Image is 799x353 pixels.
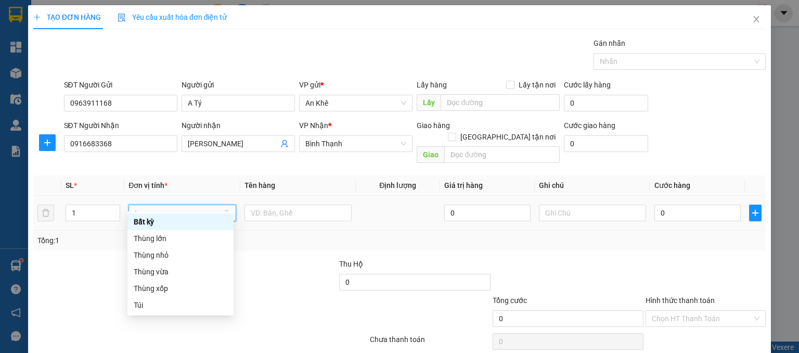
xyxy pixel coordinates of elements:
span: Gửi: [9,10,25,21]
span: VP Nhận [299,121,328,130]
input: Ghi Chú [539,205,646,221]
span: close [752,15,761,23]
div: An Khê [9,9,92,21]
div: Người nhận [182,120,295,131]
div: Thùng lớn [127,230,234,247]
img: icon [118,14,126,22]
span: Định lượng [379,181,416,190]
span: Lấy [417,94,441,111]
input: Cước lấy hàng [564,95,648,111]
input: VD: Bàn, Ghế [244,205,352,221]
span: Đơn vị tính [128,181,167,190]
label: Hình thức thanh toán [646,296,715,305]
div: Người gửi [182,79,295,91]
span: SL [66,181,74,190]
button: Close [742,5,771,34]
input: Cước giao hàng [564,135,648,152]
span: user-add [280,140,289,148]
span: Bình Thạnh [305,136,406,152]
div: Thùng xốp [134,283,227,294]
input: Dọc đường [441,94,560,111]
div: 0986256844 [9,34,92,48]
span: Lấy hàng [417,81,447,89]
label: Cước lấy hàng [564,81,611,89]
span: SL [99,74,113,89]
th: Ghi chú [535,175,650,196]
span: plus [40,138,55,147]
div: Bất kỳ [127,213,234,230]
div: Chưa thanh toán [369,334,491,352]
div: VP gửi [299,79,413,91]
span: Yêu cầu xuất hóa đơn điện tử [118,13,227,21]
span: Lấy tận nơi [514,79,560,91]
span: Thu Hộ [339,260,363,268]
button: plus [39,134,56,151]
span: Tên hàng [244,181,275,190]
div: Thùng vừa [127,263,234,280]
button: plus [749,205,762,221]
div: Túi [127,297,234,313]
div: Bất kỳ [134,216,227,228]
input: Dọc đường [444,146,560,163]
span: Giao hàng [417,121,450,130]
div: Thùng lớn [134,233,227,244]
div: Tên hàng: đồ ăn ( : 1 ) [9,75,183,89]
div: Thùng xốp [127,280,234,297]
div: SĐT Người Nhận [64,120,177,131]
span: plus [33,14,41,21]
span: CC : [98,57,112,68]
div: 50.000 [98,55,184,69]
div: Nam [99,21,183,34]
div: Tổng: 1 [37,235,309,246]
span: Tổng cước [493,296,527,305]
div: Thùng vừa [134,266,227,278]
span: Giao [417,146,444,163]
span: Cước hàng [654,181,690,190]
label: Cước giao hàng [564,121,615,130]
span: Giá trị hàng [444,181,483,190]
span: Nhận: [99,10,124,21]
div: 0326081080 [99,34,183,48]
div: Túi [134,299,227,311]
div: Bình Thạnh [99,9,183,21]
span: [GEOGRAPHIC_DATA] tận nơi [456,131,560,143]
div: SĐT Người Gửi [64,79,177,91]
div: [PERSON_NAME] [9,21,92,34]
input: 0 [444,205,531,221]
span: An Khê [305,95,406,111]
div: Thùng nhỏ [134,249,227,261]
div: Thùng nhỏ [127,247,234,263]
button: delete [37,205,54,221]
span: plus [750,209,761,217]
label: Gán nhãn [594,39,625,47]
span: TẠO ĐƠN HÀNG [33,13,101,21]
